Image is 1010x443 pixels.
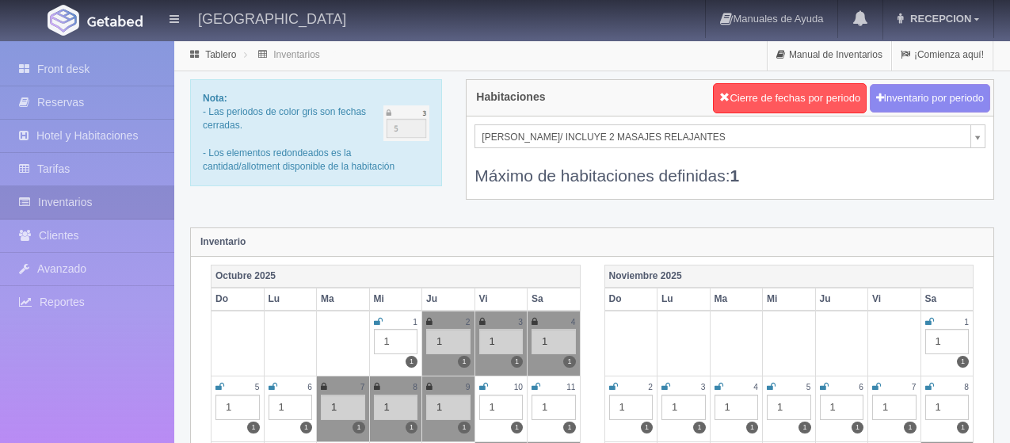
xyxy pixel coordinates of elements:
b: Nota: [203,93,227,104]
div: 1 [215,395,260,420]
th: Do [212,288,265,311]
b: 1 [730,166,740,185]
img: Getabed [48,5,79,36]
div: 1 [767,395,811,420]
div: 1 [479,329,524,354]
div: 1 [269,395,313,420]
img: cutoff.png [383,105,430,141]
th: Octubre 2025 [212,265,581,288]
div: 1 [321,395,365,420]
small: 6 [859,383,863,391]
label: 1 [247,422,259,433]
small: 4 [753,383,758,391]
h4: [GEOGRAPHIC_DATA] [198,8,346,28]
label: 1 [904,422,916,433]
label: 1 [693,422,705,433]
th: Vi [475,288,528,311]
div: 1 [820,395,864,420]
div: 1 [925,329,970,354]
a: Manual de Inventarios [768,40,891,71]
small: 7 [360,383,365,391]
strong: Inventario [200,236,246,247]
label: 1 [563,422,575,433]
label: 1 [641,422,653,433]
div: 1 [374,329,418,354]
th: Ju [815,288,868,311]
th: Mi [369,288,422,311]
small: 2 [466,318,471,327]
label: 1 [458,422,470,433]
div: 1 [426,329,471,354]
label: 1 [957,356,969,368]
div: Máximo de habitaciones definidas: [475,148,985,187]
small: 2 [648,383,653,391]
small: 11 [566,383,575,391]
th: Sa [528,288,581,311]
label: 1 [458,356,470,368]
a: Tablero [205,49,236,60]
small: 10 [514,383,523,391]
label: 1 [852,422,863,433]
label: 1 [300,422,312,433]
small: 5 [806,383,811,391]
div: - Las periodos de color gris son fechas cerradas. - Los elementos redondeados es la cantidad/allo... [190,79,442,186]
small: 1 [964,318,969,327]
div: 1 [532,395,576,420]
button: Cierre de fechas por periodo [713,83,867,113]
small: 3 [701,383,706,391]
div: 1 [609,395,654,420]
a: ¡Comienza aquí! [892,40,993,71]
div: 1 [479,395,524,420]
label: 1 [406,422,417,433]
small: 4 [571,318,576,327]
div: 1 [374,395,418,420]
th: Do [604,288,657,311]
th: Lu [264,288,317,311]
div: 1 [925,395,970,420]
small: 1 [413,318,417,327]
label: 1 [563,356,575,368]
div: 1 [661,395,706,420]
label: 1 [798,422,810,433]
label: 1 [511,422,523,433]
div: 1 [872,395,917,420]
label: 1 [511,356,523,368]
span: RECEPCION [906,13,971,25]
th: Noviembre 2025 [604,265,974,288]
label: 1 [746,422,758,433]
small: 9 [466,383,471,391]
th: Ma [317,288,370,311]
small: 8 [413,383,417,391]
label: 1 [353,422,364,433]
label: 1 [957,422,969,433]
small: 7 [912,383,917,391]
small: 3 [518,318,523,327]
label: 1 [406,356,417,368]
th: Lu [657,288,711,311]
a: Inventarios [273,49,320,60]
a: [PERSON_NAME]/ INCLUYE 2 MASAJES RELAJANTES [475,124,985,148]
div: 1 [715,395,759,420]
img: Getabed [87,15,143,27]
th: Mi [763,288,816,311]
div: 1 [426,395,471,420]
h4: Habitaciones [476,91,545,103]
div: 1 [532,329,576,354]
span: [PERSON_NAME]/ INCLUYE 2 MASAJES RELAJANTES [482,125,964,149]
small: 5 [255,383,260,391]
button: Inventario por periodo [870,84,990,113]
th: Sa [920,288,974,311]
small: 8 [964,383,969,391]
th: Vi [868,288,921,311]
th: Ma [710,288,763,311]
th: Ju [422,288,475,311]
small: 6 [307,383,312,391]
